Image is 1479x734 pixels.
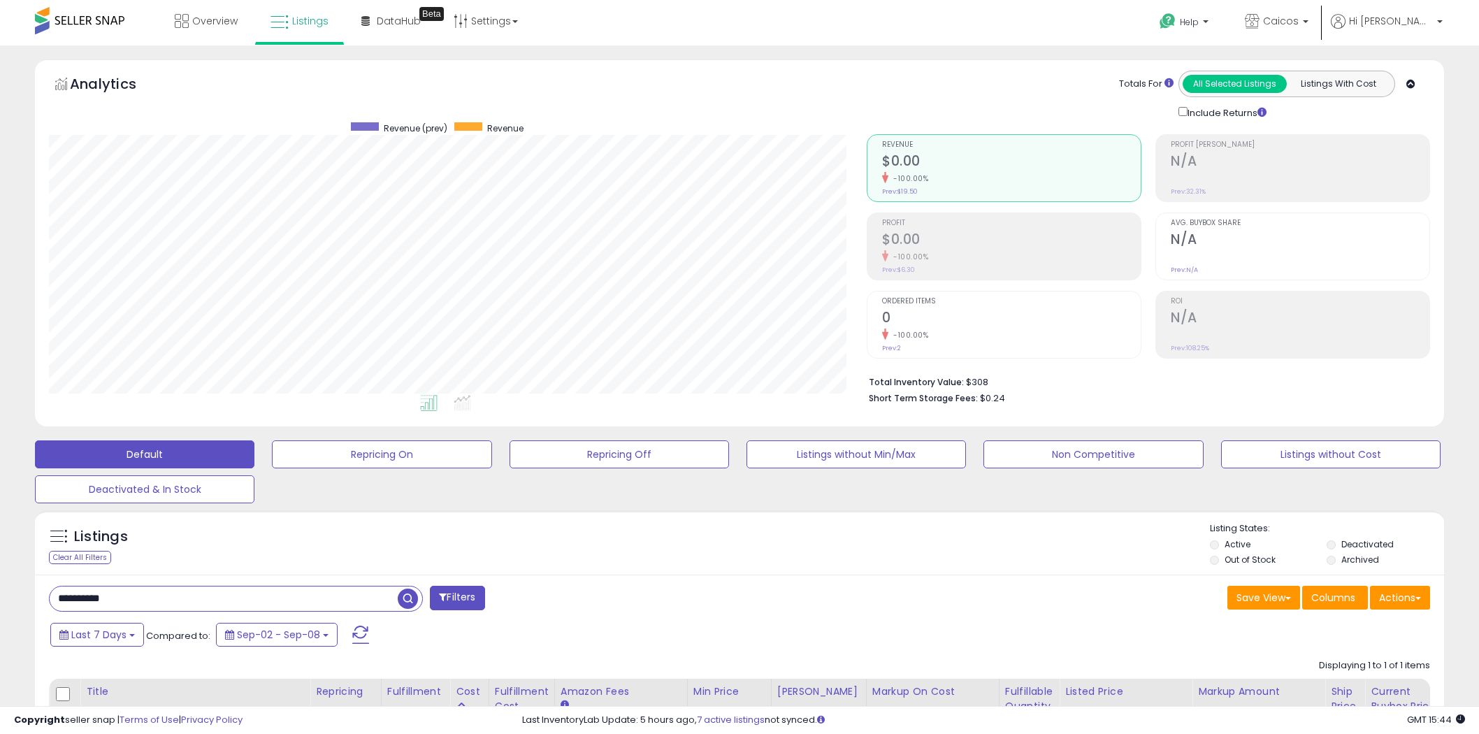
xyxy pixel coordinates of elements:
[1227,586,1300,610] button: Save View
[888,330,928,340] small: -100.00%
[1319,659,1430,672] div: Displaying 1 to 1 of 1 items
[1171,187,1206,196] small: Prev: 32.31%
[181,713,243,726] a: Privacy Policy
[1119,78,1174,91] div: Totals For
[1180,16,1199,28] span: Help
[1171,298,1429,305] span: ROI
[882,266,915,274] small: Prev: $6.30
[1171,231,1429,250] h2: N/A
[1371,684,1443,714] div: Current Buybox Price
[882,344,901,352] small: Prev: 2
[1349,14,1433,28] span: Hi [PERSON_NAME]
[430,586,484,610] button: Filters
[1341,538,1394,550] label: Deactivated
[272,440,491,468] button: Repricing On
[495,684,549,714] div: Fulfillment Cost
[1183,75,1287,93] button: All Selected Listings
[1407,713,1465,726] span: 2025-09-17 15:44 GMT
[292,14,329,28] span: Listings
[980,391,1005,405] span: $0.24
[882,153,1141,172] h2: $0.00
[71,628,127,642] span: Last 7 Days
[1198,684,1319,699] div: Markup Amount
[14,714,243,727] div: seller snap | |
[316,684,375,699] div: Repricing
[1286,75,1390,93] button: Listings With Cost
[1225,554,1276,566] label: Out of Stock
[888,252,928,262] small: -100.00%
[50,623,144,647] button: Last 7 Days
[882,310,1141,329] h2: 0
[120,713,179,726] a: Terms of Use
[1341,554,1379,566] label: Archived
[522,714,1465,727] div: Last InventoryLab Update: 5 hours ago, not synced.
[1263,14,1299,28] span: Caicos
[869,373,1420,389] li: $308
[1159,13,1176,30] i: Get Help
[872,684,993,699] div: Markup on Cost
[487,122,524,134] span: Revenue
[1225,538,1250,550] label: Active
[983,440,1203,468] button: Non Competitive
[510,440,729,468] button: Repricing Off
[882,187,918,196] small: Prev: $19.50
[1171,310,1429,329] h2: N/A
[869,376,964,388] b: Total Inventory Value:
[777,684,860,699] div: [PERSON_NAME]
[869,392,978,404] b: Short Term Storage Fees:
[888,173,928,184] small: -100.00%
[882,220,1141,227] span: Profit
[419,7,444,21] div: Tooltip anchor
[14,713,65,726] strong: Copyright
[1168,104,1283,120] div: Include Returns
[561,684,681,699] div: Amazon Fees
[49,551,111,564] div: Clear All Filters
[1311,591,1355,605] span: Columns
[216,623,338,647] button: Sep-02 - Sep-08
[1171,266,1198,274] small: Prev: N/A
[1210,522,1444,535] p: Listing States:
[882,141,1141,149] span: Revenue
[384,122,447,134] span: Revenue (prev)
[86,684,304,699] div: Title
[1331,14,1443,45] a: Hi [PERSON_NAME]
[1331,684,1359,714] div: Ship Price
[1302,586,1368,610] button: Columns
[192,14,238,28] span: Overview
[866,679,999,734] th: The percentage added to the cost of goods (COGS) that forms the calculator for Min & Max prices.
[74,527,128,547] h5: Listings
[1065,684,1186,699] div: Listed Price
[35,440,254,468] button: Default
[456,684,483,699] div: Cost
[1171,141,1429,149] span: Profit [PERSON_NAME]
[882,298,1141,305] span: Ordered Items
[1221,440,1441,468] button: Listings without Cost
[35,475,254,503] button: Deactivated & In Stock
[1370,586,1430,610] button: Actions
[1171,220,1429,227] span: Avg. Buybox Share
[697,713,765,726] a: 7 active listings
[1005,684,1053,714] div: Fulfillable Quantity
[746,440,966,468] button: Listings without Min/Max
[387,684,444,699] div: Fulfillment
[237,628,320,642] span: Sep-02 - Sep-08
[377,14,421,28] span: DataHub
[146,629,210,642] span: Compared to:
[70,74,164,97] h5: Analytics
[561,699,569,712] small: Amazon Fees.
[1148,2,1222,45] a: Help
[693,684,765,699] div: Min Price
[1171,153,1429,172] h2: N/A
[882,231,1141,250] h2: $0.00
[1171,344,1209,352] small: Prev: 108.25%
